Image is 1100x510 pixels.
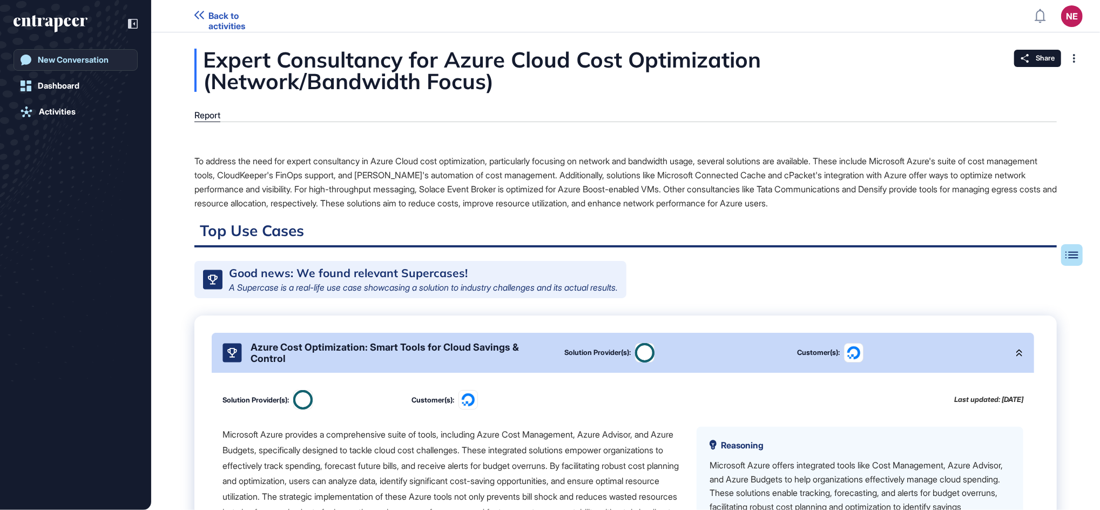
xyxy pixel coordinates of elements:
div: To address the need for expert consultancy in Azure Cloud cost optimization, particularly focusin... [194,154,1057,210]
div: Solution Provider(s): [564,349,631,356]
div: Expert Consultancy for Azure Cloud Cost Optimization (Network/Bandwidth Focus) [194,49,1057,92]
div: entrapeer-logo [14,15,87,32]
div: Solution Provider(s): [222,397,289,404]
span: Share [1036,54,1055,63]
div: Customer(s): [411,397,454,404]
div: Good news: We found relevant Supercases! [229,267,468,279]
a: Dashboard [14,75,138,97]
div: Customer(s): [797,349,840,356]
div: Azure Cost Optimization: Smart Tools for Cloud Savings & Control [251,341,547,364]
div: A Supercase is a real-life use case showcasing a solution to industry challenges and its actual r... [229,283,618,292]
img: DigitalOcean-logo [845,344,863,362]
button: NE [1061,5,1083,27]
a: Activities [14,101,138,123]
div: Report [194,110,220,120]
div: New Conversation [38,55,109,65]
div: Dashboard [38,81,79,91]
img: DigitalOcean-logo [459,391,477,409]
div: Last updated: [DATE] [954,395,1023,404]
span: Back to activities [208,11,277,31]
a: Back to activities [194,11,277,21]
h2: Top Use Cases [194,221,1057,247]
a: New Conversation [14,49,138,71]
span: Reasoning [721,441,764,449]
div: Activities [39,107,76,117]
